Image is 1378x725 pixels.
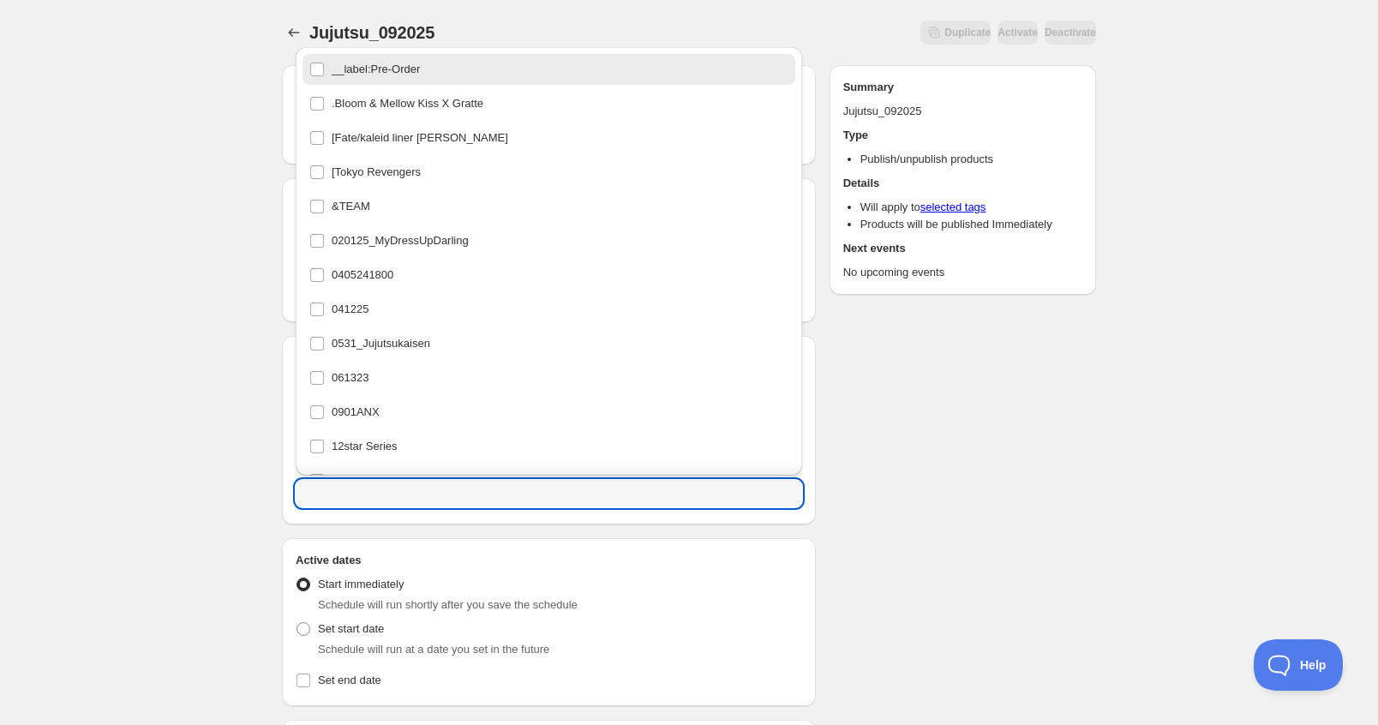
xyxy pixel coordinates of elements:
a: selected tags [920,201,986,213]
li: 061323 [296,359,802,393]
h2: Active dates [296,552,802,569]
li: __label:Pre-Order [296,54,802,85]
h2: Next events [843,240,1082,257]
span: Schedule will run shortly after you save the schedule [318,598,578,611]
li: [Tokyo Revengers [296,153,802,188]
span: Jujutsu_092025 [309,23,434,42]
li: 0901ANX [296,393,802,428]
li: 020125_MyDressUpDarling [296,222,802,256]
span: Set end date [318,674,381,686]
p: Jujutsu_092025 [843,103,1082,120]
li: [Fate/kaleid liner PRISMA ILLYA [296,119,802,153]
li: 041225 [296,291,802,325]
li: Products will be published Immediately [860,216,1082,233]
li: &TEAM [296,188,802,222]
li: Publish/unpublish products [860,151,1082,168]
span: Set start date [318,622,384,635]
li: 1487 [296,462,802,496]
h2: Type [843,127,1082,144]
li: 0405241800 [296,256,802,291]
li: 12star Series [296,428,802,462]
iframe: Toggle Customer Support [1254,639,1344,691]
li: 0531_Jujutsukaisen [296,325,802,359]
h2: Summary [843,79,1082,96]
li: .Bloom & Mellow Kiss X Gratte [296,85,802,119]
span: Start immediately [318,578,404,590]
span: Schedule will run at a date you set in the future [318,643,549,656]
li: Will apply to [860,199,1082,216]
h2: Details [843,175,1082,192]
button: Schedules [282,21,306,45]
p: No upcoming events [843,264,1082,281]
